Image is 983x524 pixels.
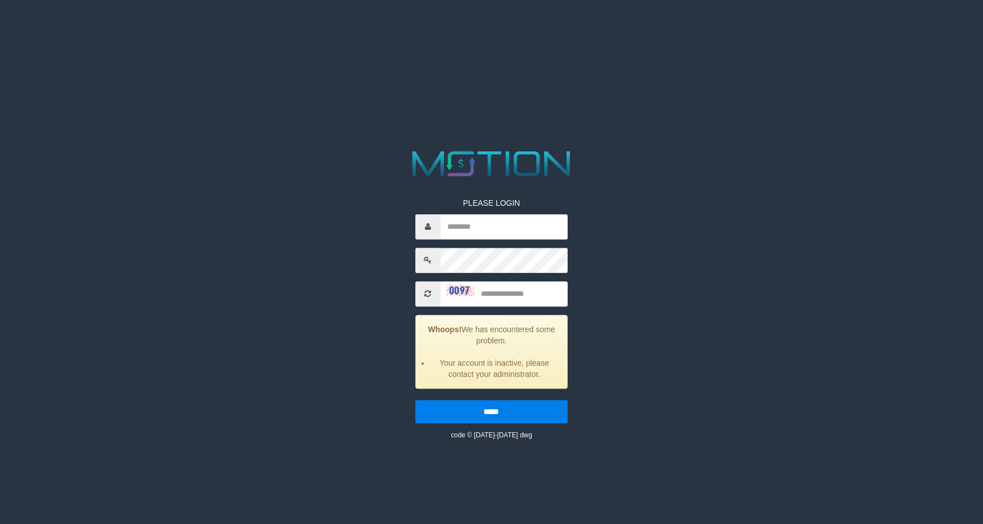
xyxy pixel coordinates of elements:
[415,315,568,389] div: We has encountered some problem.
[446,285,474,296] img: captcha
[451,431,532,439] small: code © [DATE]-[DATE] dwg
[430,357,559,380] li: Your account is inactive, please contact your administrator.
[405,147,577,181] img: MOTION_logo.png
[415,197,568,209] p: PLEASE LOGIN
[428,325,462,334] strong: Whoops!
